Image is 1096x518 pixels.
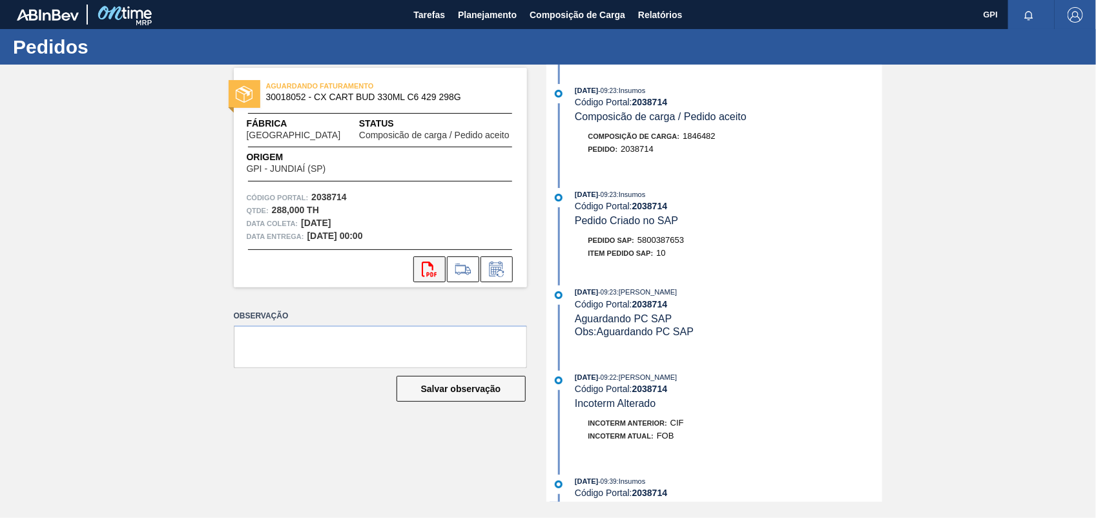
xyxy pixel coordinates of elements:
[588,249,654,257] span: Item pedido SAP:
[247,150,363,164] span: Origem
[481,256,513,282] div: Informar alteração no pedido
[575,326,694,337] span: Obs: Aguardando PC SAP
[458,7,517,23] span: Planejamento
[632,488,668,498] strong: 2038714
[247,117,359,130] span: Fábrica
[575,288,598,296] span: [DATE]
[359,130,510,140] span: Composicão de carga / Pedido aceito
[236,86,253,103] img: status
[575,201,882,211] div: Código Portal:
[575,373,598,381] span: [DATE]
[234,307,527,326] label: Observação
[397,376,526,402] button: Salvar observação
[617,477,646,485] span: : Insumos
[588,432,654,440] span: Incoterm Atual:
[555,194,563,202] img: atual
[555,481,563,488] img: atual
[638,7,682,23] span: Relatórios
[247,230,304,243] span: Data entrega:
[575,398,656,409] span: Incoterm Alterado
[413,256,446,282] div: Abrir arquivo PDF
[311,192,347,202] strong: 2038714
[272,205,319,215] strong: 288,000 TH
[588,145,618,153] span: Pedido :
[617,87,646,94] span: : Insumos
[670,418,684,428] span: CIF
[575,299,882,309] div: Código Portal:
[247,191,309,204] span: Código Portal:
[575,97,882,107] div: Código Portal:
[599,87,617,94] span: - 09:23
[555,90,563,98] img: atual
[588,236,635,244] span: Pedido SAP:
[621,144,654,154] span: 2038714
[637,235,684,245] span: 5800387653
[575,313,672,324] span: Aguardando PC SAP
[301,218,331,228] strong: [DATE]
[575,477,598,485] span: [DATE]
[307,231,363,241] strong: [DATE] 00:00
[13,39,242,54] h1: Pedidos
[1008,6,1049,24] button: Notificações
[617,191,646,198] span: : Insumos
[632,201,668,211] strong: 2038714
[359,117,514,130] span: Status
[632,97,668,107] strong: 2038714
[617,373,677,381] span: : [PERSON_NAME]
[266,79,447,92] span: AGUARDANDO FATURAMENTO
[575,111,747,122] span: Composicão de carga / Pedido aceito
[575,488,882,498] div: Código Portal:
[657,431,674,440] span: FOB
[599,374,617,381] span: - 09:22
[530,7,625,23] span: Composição de Carga
[555,377,563,384] img: atual
[575,191,598,198] span: [DATE]
[656,248,665,258] span: 10
[599,289,617,296] span: - 09:23
[413,7,445,23] span: Tarefas
[575,87,598,94] span: [DATE]
[247,204,269,217] span: Qtde :
[588,419,667,427] span: Incoterm Anterior:
[599,191,617,198] span: - 09:23
[1068,7,1083,23] img: Logout
[247,130,341,140] span: [GEOGRAPHIC_DATA]
[17,9,79,21] img: TNhmsLtSVTkK8tSr43FrP2fwEKptu5GPRR3wAAAABJRU5ErkJggg==
[683,131,716,141] span: 1846482
[617,288,677,296] span: : [PERSON_NAME]
[632,384,668,394] strong: 2038714
[247,164,326,174] span: GPI - JUNDIAÍ (SP)
[575,215,678,226] span: Pedido Criado no SAP
[588,132,680,140] span: Composição de Carga :
[632,299,668,309] strong: 2038714
[266,92,501,102] span: 30018052 - CX CART BUD 330ML C6 429 298G
[447,256,479,282] div: Ir para Composição de Carga
[599,478,617,485] span: - 09:39
[247,217,298,230] span: Data coleta:
[575,384,882,394] div: Código Portal:
[555,291,563,299] img: atual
